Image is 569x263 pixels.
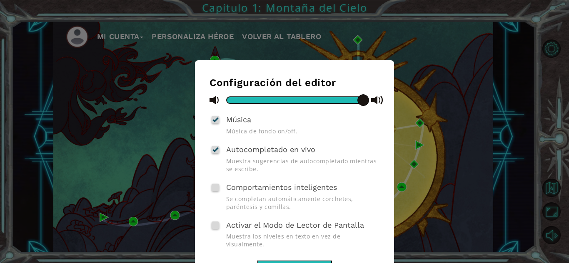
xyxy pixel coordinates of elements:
[226,115,251,124] span: Música
[226,195,379,211] span: Se completan automáticamente corchetes, paréntesis y comillas.
[226,145,315,154] span: Autocompletado en vivo
[210,77,379,88] h3: Configuración del editor
[226,232,379,248] span: Muestra los niveles en texto en vez de visualmente.
[226,127,379,135] span: Música de fondo on/off.
[226,157,379,173] span: Muestra sugerencias de autocompletado mientras se escribe.
[226,221,364,229] span: Activar el Modo de Lector de Pantalla
[226,183,337,192] span: Comportamientos inteligentes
